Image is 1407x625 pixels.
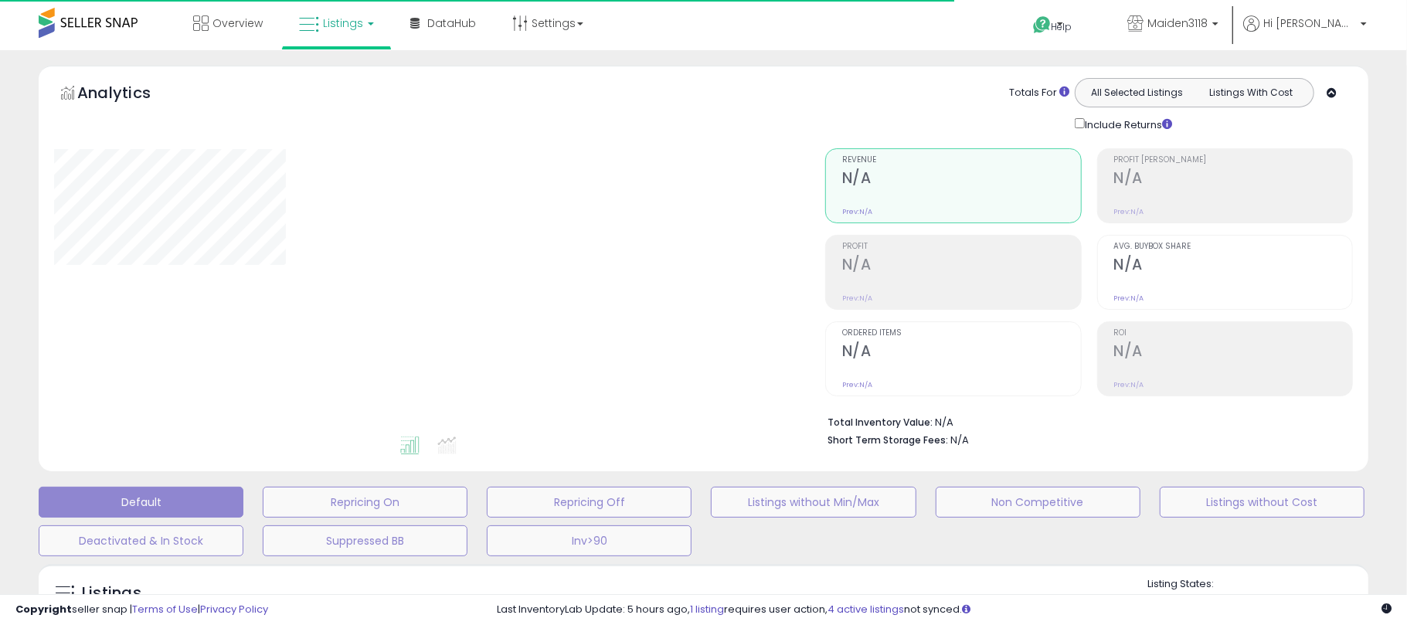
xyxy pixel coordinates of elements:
[828,412,1341,430] li: N/A
[828,433,948,447] b: Short Term Storage Fees:
[1114,380,1144,389] small: Prev: N/A
[15,603,268,617] div: seller snap | |
[1032,15,1052,35] i: Get Help
[1114,156,1352,165] span: Profit [PERSON_NAME]
[950,433,969,447] span: N/A
[1021,4,1103,50] a: Help
[212,15,263,31] span: Overview
[1063,115,1191,133] div: Include Returns
[487,525,692,556] button: Inv>90
[842,380,872,389] small: Prev: N/A
[1114,207,1144,216] small: Prev: N/A
[39,487,243,518] button: Default
[1263,15,1356,31] span: Hi [PERSON_NAME]
[1114,169,1352,190] h2: N/A
[427,15,476,31] span: DataHub
[828,416,933,429] b: Total Inventory Value:
[263,525,467,556] button: Suppressed BB
[1009,86,1069,100] div: Totals For
[842,156,1080,165] span: Revenue
[1052,20,1072,33] span: Help
[487,487,692,518] button: Repricing Off
[842,207,872,216] small: Prev: N/A
[1160,487,1365,518] button: Listings without Cost
[711,487,916,518] button: Listings without Min/Max
[1114,243,1352,251] span: Avg. Buybox Share
[842,169,1080,190] h2: N/A
[842,256,1080,277] h2: N/A
[842,243,1080,251] span: Profit
[936,487,1140,518] button: Non Competitive
[1114,294,1144,303] small: Prev: N/A
[842,329,1080,338] span: Ordered Items
[1079,83,1195,103] button: All Selected Listings
[1147,15,1208,31] span: Maiden3118
[15,602,72,617] strong: Copyright
[39,525,243,556] button: Deactivated & In Stock
[77,82,181,107] h5: Analytics
[1114,329,1352,338] span: ROI
[1194,83,1309,103] button: Listings With Cost
[263,487,467,518] button: Repricing On
[1114,256,1352,277] h2: N/A
[842,342,1080,363] h2: N/A
[1114,342,1352,363] h2: N/A
[1243,15,1367,50] a: Hi [PERSON_NAME]
[323,15,363,31] span: Listings
[842,294,872,303] small: Prev: N/A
